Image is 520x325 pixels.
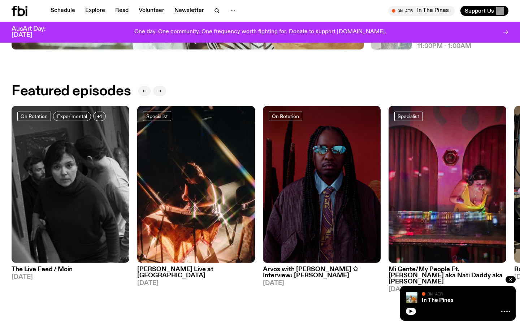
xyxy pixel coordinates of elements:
a: On Rotation [269,112,302,121]
a: Schedule [46,6,79,16]
span: +1 [97,113,102,119]
span: On Air [428,291,443,296]
span: [DATE] [263,280,381,286]
button: Support Us [460,6,508,16]
a: Read [111,6,133,16]
h3: Mi Gente/My People Ft. [PERSON_NAME] aka Nati Daddy aka [PERSON_NAME] [389,266,506,285]
h2: Featured episodes [12,85,131,98]
a: Arvos with [PERSON_NAME] ✩ Interview: [PERSON_NAME][DATE] [263,263,381,286]
h3: Arvos with [PERSON_NAME] ✩ Interview: [PERSON_NAME] [263,266,381,279]
p: One day. One community. One frequency worth fighting for. Donate to support [DOMAIN_NAME]. [134,29,386,35]
a: [PERSON_NAME] Live at [GEOGRAPHIC_DATA][DATE] [137,263,255,286]
a: The Live Feed / Moin[DATE] [12,263,129,280]
a: Newsletter [170,6,208,16]
a: On Rotation [17,112,51,121]
span: Specialist [146,113,168,119]
span: On Rotation [21,113,48,119]
button: On AirIn The Pines [388,6,455,16]
a: Specialist [394,112,422,121]
a: Mi Gente/My People Ft. [PERSON_NAME] aka Nati Daddy aka [PERSON_NAME][DATE] [389,263,506,292]
a: Explore [81,6,109,16]
span: Support Us [465,8,494,14]
img: A black and white image of moin on stairs, looking up at the camera. [12,106,129,263]
a: Volunteer [134,6,169,16]
a: In The Pines [422,298,454,303]
span: [DATE] [389,286,506,292]
img: Man Standing in front of red back drop with sunglasses on [263,106,381,263]
h3: [PERSON_NAME] Live at [GEOGRAPHIC_DATA] [137,266,255,279]
span: Specialist [398,113,419,119]
h3: AusArt Day: [DATE] [12,26,58,38]
span: 11:00pm - 1:00am [417,43,471,49]
span: Experimental [57,113,87,119]
a: Specialist [143,112,171,121]
span: [DATE] [12,274,129,280]
span: On Rotation [272,113,299,119]
h3: The Live Feed / Moin [12,266,129,273]
span: [DATE] [137,280,255,286]
button: +1 [93,112,106,121]
a: Experimental [53,112,91,121]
